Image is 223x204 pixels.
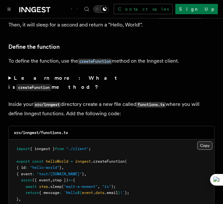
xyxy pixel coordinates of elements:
span: .email [104,190,118,195]
a: Sign Up [175,4,218,14]
span: export [16,159,30,164]
span: { message [39,190,59,195]
code: functions.ts [136,102,166,107]
span: }; [125,190,129,195]
span: "test/[DOMAIN_NAME]" [37,172,82,176]
a: createFunction [78,58,112,64]
span: const [32,159,44,164]
span: { [73,178,75,182]
code: createFunction [16,84,52,91]
span: : [25,165,28,170]
button: Toggle dark mode [93,5,109,13]
span: } [59,165,62,170]
span: { id [16,165,25,170]
span: : [32,172,34,176]
span: async [21,178,32,182]
button: Find something... [83,5,91,13]
span: : [59,190,62,195]
span: step }) [53,178,68,182]
code: src/inngest/functions.ts [14,130,68,135]
code: src/inngest [34,102,61,107]
span: ${ [77,190,82,195]
span: data [95,190,104,195]
span: .sleep [48,184,62,189]
span: .createFunction [91,159,125,164]
span: await [25,184,37,189]
span: } [82,172,84,176]
span: , [98,184,100,189]
strong: Learn more: What is method? [8,75,120,90]
span: = [71,159,73,164]
span: { inngest } [30,147,55,151]
span: { event [16,172,32,176]
span: return [25,190,39,195]
span: `Hello [64,190,77,195]
span: . [93,190,95,195]
span: => [68,178,73,182]
span: helloWorld [46,159,68,164]
span: ( [125,159,127,164]
span: "hello-world" [30,165,59,170]
span: "./client" [66,147,89,151]
span: , [50,178,53,182]
summary: Learn more: What iscreateFunctionmethod? [8,74,215,92]
p: To define the function, use the method on the Inngest client. [8,56,215,66]
span: , [62,165,64,170]
p: Inside your directory create a new file called where you will define Inngest functions. Add the f... [8,100,215,118]
span: ({ event [32,178,50,182]
span: "1s" [102,184,111,189]
code: test/[DOMAIN_NAME] [159,13,201,19]
span: "wait-a-moment" [64,184,98,189]
span: ); [111,184,116,189]
span: ; [89,147,91,151]
button: Toggle navigation [5,5,13,13]
span: inngest [75,159,91,164]
span: from [55,147,64,151]
span: !` [120,190,125,195]
a: Define the function [8,42,60,51]
a: Contact sales [114,4,173,14]
span: import [16,147,30,151]
span: step [39,184,48,189]
button: Copy [197,141,212,150]
span: , [84,172,86,176]
span: event [82,190,93,195]
code: createFunction [78,59,112,64]
span: } [118,190,120,195]
span: } [16,197,19,201]
span: , [19,197,21,201]
span: ( [62,184,64,189]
